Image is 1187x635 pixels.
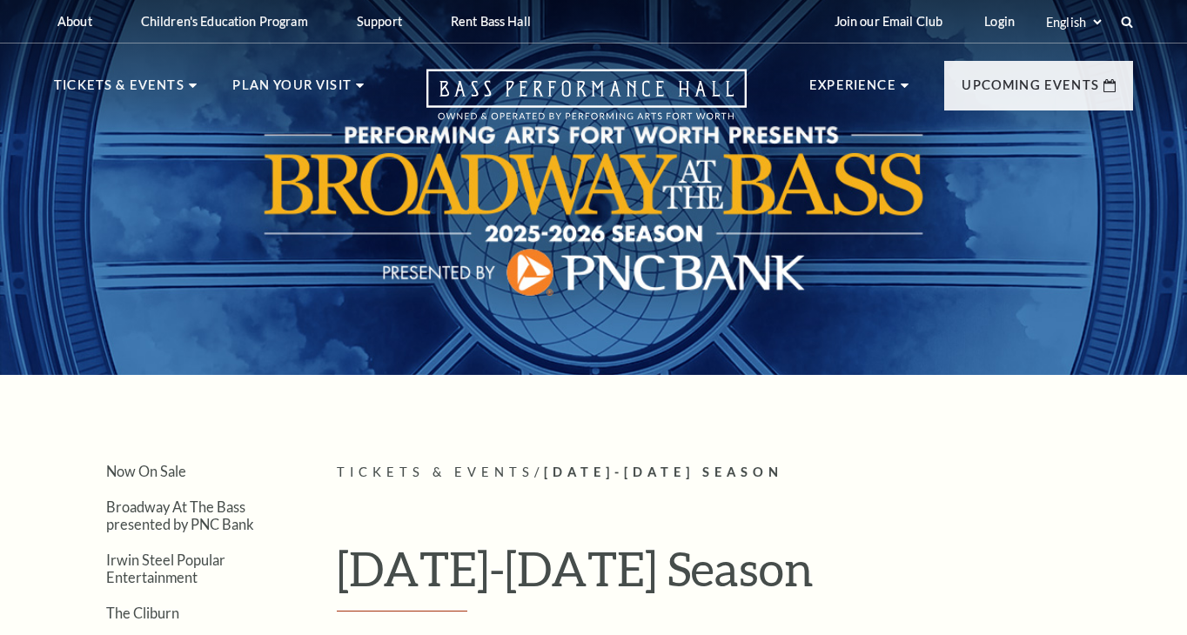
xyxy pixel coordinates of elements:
[337,540,1133,612] h1: [DATE]-[DATE] Season
[106,551,225,585] a: Irwin Steel Popular Entertainment
[1043,14,1104,30] select: Select:
[54,75,184,106] p: Tickets & Events
[57,14,92,29] p: About
[106,463,186,479] a: Now On Sale
[232,75,352,106] p: Plan Your Visit
[357,14,402,29] p: Support
[809,75,896,106] p: Experience
[106,498,254,531] a: Broadway At The Bass presented by PNC Bank
[141,14,308,29] p: Children's Education Program
[451,14,531,29] p: Rent Bass Hall
[544,465,783,479] span: [DATE]-[DATE] Season
[106,605,179,621] a: The Cliburn
[337,462,1133,484] p: /
[337,465,534,479] span: Tickets & Events
[962,75,1099,106] p: Upcoming Events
